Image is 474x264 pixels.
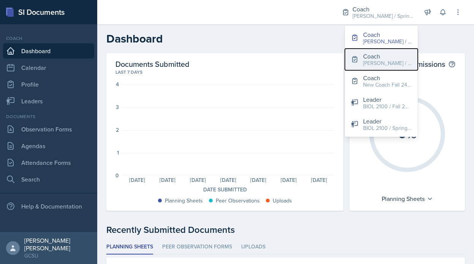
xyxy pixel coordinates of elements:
[363,95,412,104] div: Leader
[363,52,412,61] div: Coach
[216,197,260,205] div: Peer Observations
[363,124,412,132] div: BIOL 2100 / Spring 2024
[183,177,213,183] div: [DATE]
[24,252,91,259] div: GCSU
[3,199,94,214] div: Help & Documentation
[345,70,418,92] button: Coach New Coach Fall 24 / Spring 2025
[213,177,243,183] div: [DATE]
[106,240,153,255] li: Planning Sheets
[378,193,437,205] div: Planning Sheets
[363,30,412,39] div: Coach
[241,240,265,255] li: Uploads
[363,59,412,67] div: [PERSON_NAME] / Fall 2025
[363,38,412,46] div: [PERSON_NAME] / Spring 2025
[162,240,232,255] li: Peer Observation Forms
[243,177,273,183] div: [DATE]
[3,172,94,187] a: Search
[345,27,418,49] button: Coach [PERSON_NAME] / Spring 2025
[165,197,203,205] div: Planning Sheets
[3,138,94,153] a: Agendas
[116,104,119,110] div: 3
[273,177,304,183] div: [DATE]
[363,73,412,82] div: Coach
[398,123,417,143] text: 0%
[152,177,183,183] div: [DATE]
[24,237,91,252] div: [PERSON_NAME] [PERSON_NAME]
[3,113,94,120] div: Documents
[115,173,119,178] div: 0
[115,186,334,194] div: Date Submitted
[345,92,418,114] button: Leader BIOL 2100 / Fall 2024
[3,93,94,109] a: Leaders
[352,12,413,20] div: [PERSON_NAME] / Spring 2025
[115,69,334,76] div: Last 7 days
[116,127,119,133] div: 2
[345,114,418,135] button: Leader BIOL 2100 / Spring 2024
[3,155,94,170] a: Attendance Forms
[304,177,334,183] div: [DATE]
[116,82,119,87] div: 4
[273,197,292,205] div: Uploads
[352,5,413,14] div: Coach
[3,35,94,42] div: Coach
[117,150,119,155] div: 1
[3,122,94,137] a: Observation Forms
[115,59,334,69] h2: Documents Submitted
[3,43,94,58] a: Dashboard
[3,77,94,92] a: Profile
[345,49,418,70] button: Coach [PERSON_NAME] / Fall 2025
[3,60,94,75] a: Calendar
[363,117,412,126] div: Leader
[363,81,412,89] div: New Coach Fall 24 / Spring 2025
[122,177,152,183] div: [DATE]
[106,223,465,237] div: Recently Submitted Documents
[363,103,412,111] div: BIOL 2100 / Fall 2024
[106,32,465,46] h2: Dashboard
